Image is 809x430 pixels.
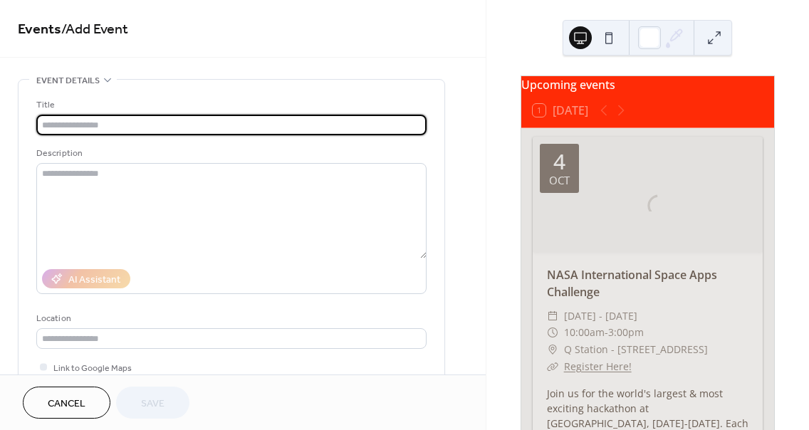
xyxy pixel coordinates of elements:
span: / Add Event [61,16,128,43]
span: [DATE] - [DATE] [564,308,637,325]
span: Q Station - [STREET_ADDRESS] [564,341,708,358]
span: Link to Google Maps [53,361,132,376]
div: 4 [553,151,565,172]
span: 3:00pm [608,324,644,341]
span: Event details [36,73,100,88]
a: Register Here! [564,360,632,373]
span: Cancel [48,397,85,411]
a: NASA International Space Apps Challenge [547,267,717,300]
div: Location [36,311,424,326]
div: Oct [549,175,570,186]
div: Title [36,98,424,112]
div: ​ [547,341,558,358]
div: Description [36,146,424,161]
div: ​ [547,358,558,375]
button: Cancel [23,387,110,419]
span: - [605,324,608,341]
a: Events [18,16,61,43]
span: 10:00am [564,324,605,341]
div: ​ [547,308,558,325]
div: Upcoming events [521,76,774,93]
div: ​ [547,324,558,341]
